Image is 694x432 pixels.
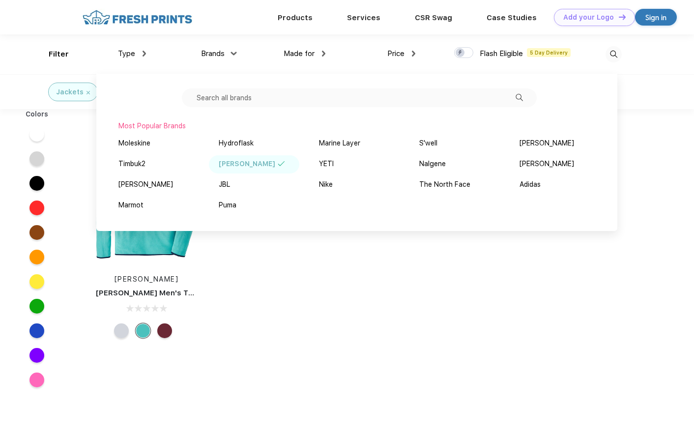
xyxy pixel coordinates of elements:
[322,51,325,57] img: dropdown.png
[56,87,84,97] div: Jackets
[516,94,523,101] img: filter_dropdown_search.svg
[136,323,150,338] div: Lily Pad
[319,179,333,190] div: Nike
[219,159,275,169] div: [PERSON_NAME]
[81,134,212,264] img: func=resize&h=266
[480,49,523,58] span: Flash Eligible
[118,159,145,169] div: Timbuk2
[412,51,415,57] img: dropdown.png
[284,49,315,58] span: Made for
[115,275,179,283] a: [PERSON_NAME]
[419,138,437,148] div: S'well
[419,179,470,190] div: The North Face
[563,13,614,22] div: Add your Logo
[157,323,172,338] div: Bordeaux
[520,138,574,148] div: [PERSON_NAME]
[278,13,313,22] a: Products
[219,179,230,190] div: JBL
[606,46,622,62] img: desktop_search.svg
[645,12,666,23] div: Sign in
[143,51,146,57] img: dropdown.png
[49,49,69,60] div: Filter
[520,159,574,169] div: [PERSON_NAME]
[201,49,225,58] span: Brands
[118,138,150,148] div: Moleskine
[118,49,135,58] span: Type
[118,200,144,210] div: Marmot
[231,52,237,55] img: dropdown.png
[347,13,380,22] a: Services
[182,88,537,107] input: Search all brands
[114,323,129,338] div: Gale Grey
[619,14,626,20] img: DT
[18,109,56,119] div: Colors
[96,288,317,297] a: [PERSON_NAME] Men's Thermal Flow Micro Fleece Half-Zip
[278,161,285,166] img: filter_selected.svg
[87,91,90,94] img: filter_cancel.svg
[319,138,360,148] div: Marine Layer
[219,200,236,210] div: Puma
[118,179,173,190] div: [PERSON_NAME]
[387,49,405,58] span: Price
[527,48,571,57] span: 5 Day Delivery
[635,9,677,26] a: Sign in
[415,13,452,22] a: CSR Swag
[80,9,195,26] img: fo%20logo%202.webp
[520,179,541,190] div: Adidas
[219,138,254,148] div: Hydroflask
[118,121,595,131] div: Most Popular Brands
[419,159,446,169] div: Nalgene
[319,159,334,169] div: YETI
